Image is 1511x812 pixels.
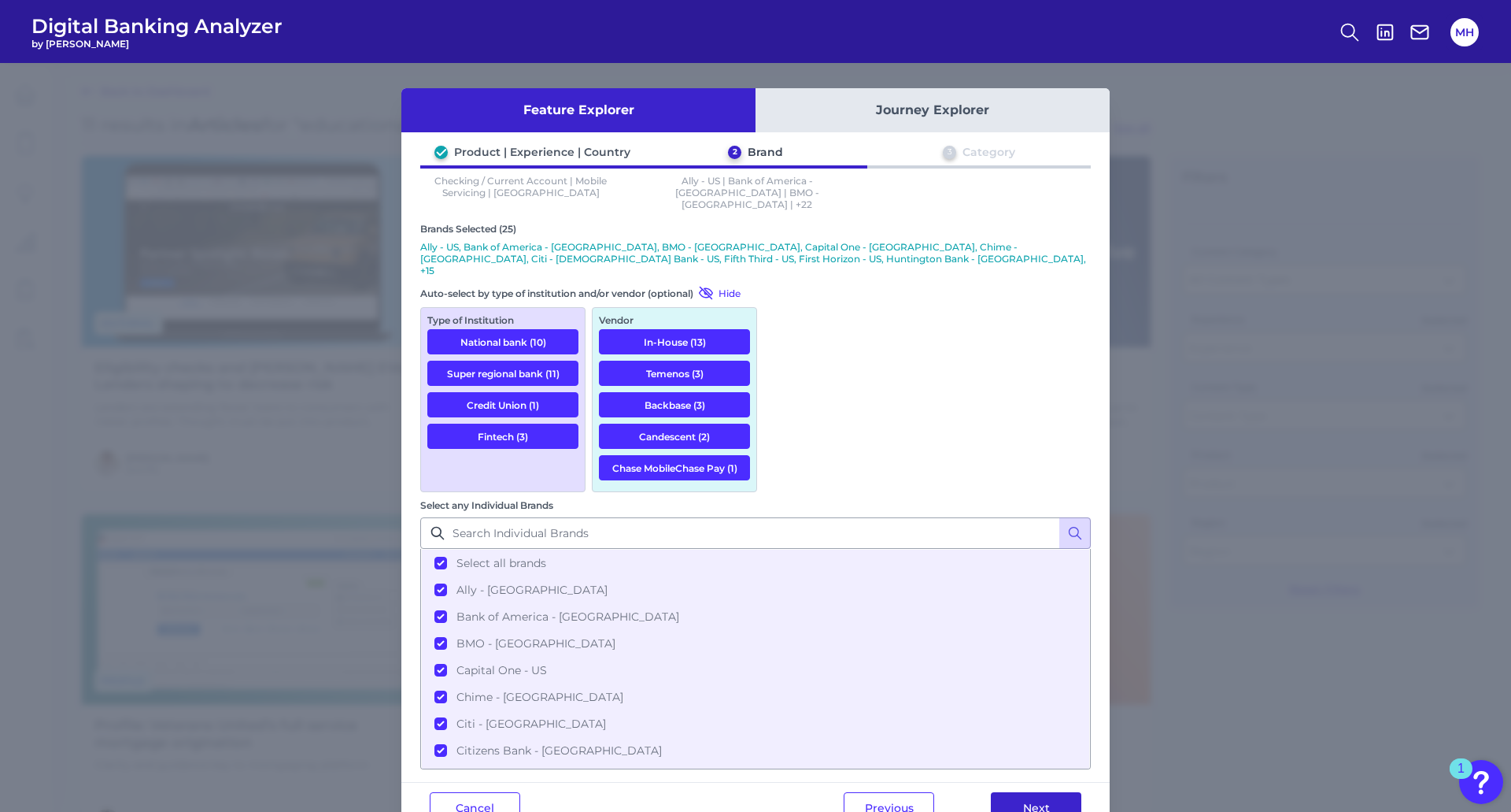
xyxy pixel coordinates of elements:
[728,146,741,159] div: 2
[427,361,578,386] button: Super regional bank (11)
[401,88,755,132] button: Feature Explorer
[693,285,741,301] button: Hide
[454,145,630,159] div: Product | Experience | Country
[599,361,750,386] button: Temenos (3)
[420,499,553,511] label: Select any Individual Brands
[456,663,547,677] span: Capital One - US
[31,14,283,38] span: Digital Banking Analyzer
[599,455,750,480] button: Chase MobileChase Pay (1)
[422,657,1089,684] button: Capital One - US
[427,314,578,326] div: Type of Institution
[1459,760,1503,804] button: Open Resource Center, 1 new notification
[755,88,1110,132] button: Journey Explorer
[422,630,1089,657] button: BMO - [GEOGRAPHIC_DATA]
[599,314,750,326] div: Vendor
[456,743,662,758] span: Citizens Bank - [GEOGRAPHIC_DATA]
[420,175,622,210] p: Checking / Current Account | Mobile Servicing | [GEOGRAPHIC_DATA]
[1450,18,1479,46] button: MH
[420,223,1091,235] div: Brands Selected (25)
[420,517,1091,549] input: Search Individual Brands
[422,603,1089,630] button: Bank of America - [GEOGRAPHIC_DATA]
[647,175,848,210] p: Ally - US | Bank of America - [GEOGRAPHIC_DATA] | BMO - [GEOGRAPHIC_DATA] | +22
[420,241,1091,276] p: Ally - US, Bank of America - [GEOGRAPHIC_DATA], BMO - [GEOGRAPHIC_DATA], Capital One - [GEOGRAPHI...
[422,710,1089,737] button: Citi - [GEOGRAPHIC_DATA]
[427,424,578,449] button: Fintech (3)
[1457,769,1465,789] div: 1
[427,392,578,417] button: Credit Union (1)
[599,424,750,449] button: Candescent (2)
[943,146,956,159] div: 3
[962,145,1015,159] div: Category
[456,636,615,651] span: BMO - [GEOGRAPHIC_DATA]
[422,550,1089,577] button: Select all brands
[456,610,679,624] span: Bank of America - [GEOGRAPHIC_DATA]
[31,38,283,50] span: by [PERSON_NAME]
[456,556,546,570] span: Select all brands
[748,145,783,159] div: Brand
[422,737,1089,764] button: Citizens Bank - [GEOGRAPHIC_DATA]
[599,329,750,354] button: In-House (13)
[422,684,1089,710] button: Chime - [GEOGRAPHIC_DATA]
[599,392,750,417] button: Backbase (3)
[420,285,757,301] div: Auto-select by type of institution and/or vendor (optional)
[422,764,1089,791] button: Fifth Third - US
[427,329,578,354] button: National bank (10)
[422,577,1089,603] button: Ally - [GEOGRAPHIC_DATA]
[456,583,608,597] span: Ally - [GEOGRAPHIC_DATA]
[456,690,623,704] span: Chime - [GEOGRAPHIC_DATA]
[456,717,606,731] span: Citi - [GEOGRAPHIC_DATA]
